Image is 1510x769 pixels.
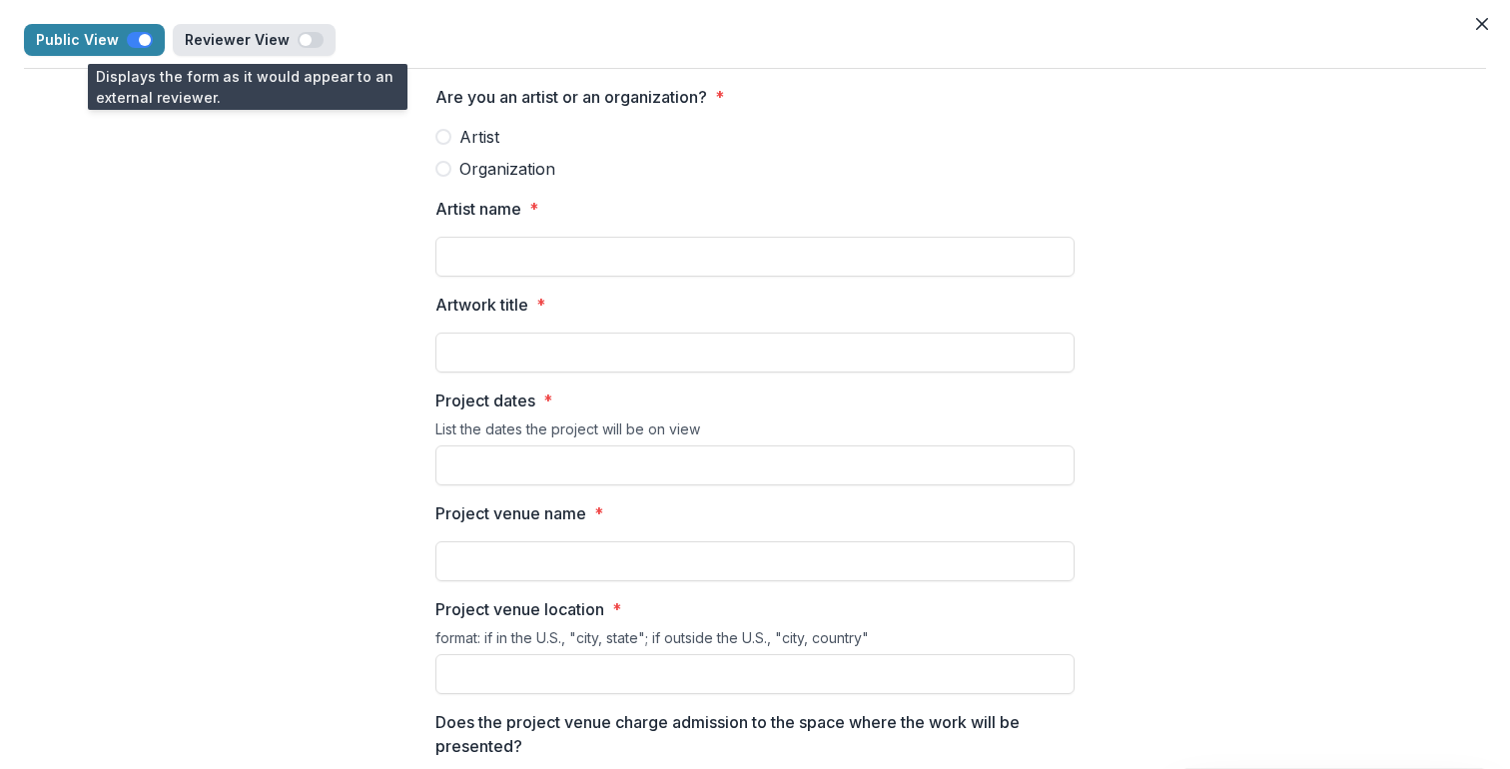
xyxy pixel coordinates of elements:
[173,24,336,56] button: Reviewer View
[435,501,586,525] p: Project venue name
[36,32,127,49] p: Public View
[435,85,707,109] p: Are you an artist or an organization?
[435,197,521,221] p: Artist name
[435,629,1075,654] div: format: if in the U.S., "city, state"; if outside the U.S., "city, country"
[459,125,499,149] span: Artist
[185,32,298,49] p: Reviewer View
[24,24,165,56] button: Public View
[1466,8,1498,40] button: Close
[435,597,604,621] p: Project venue location
[435,710,1063,758] p: Does the project venue charge admission to the space where the work will be presented?
[459,157,555,181] span: Organization
[435,388,535,412] p: Project dates
[435,293,528,317] p: Artwork title
[435,420,1075,445] div: List the dates the project will be on view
